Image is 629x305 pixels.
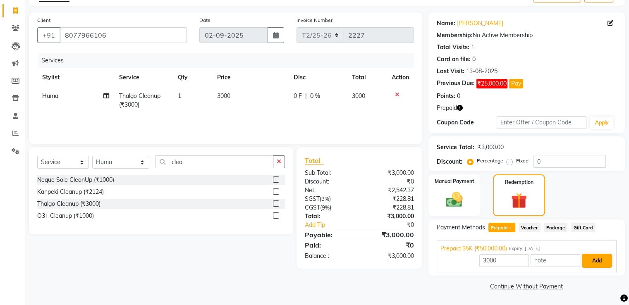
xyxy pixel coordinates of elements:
[516,157,529,164] label: Fixed
[305,195,320,203] span: SGST
[437,31,473,40] div: Membership:
[359,203,420,212] div: ₹228.81
[437,223,485,232] span: Payment Methods
[590,117,613,129] button: Apply
[119,92,160,108] span: Thalgo Cleanup (₹3000)
[299,252,359,260] div: Balance :
[359,212,420,221] div: ₹3,000.00
[437,19,455,28] div: Name:
[299,221,369,229] a: Add Tip
[178,92,181,100] span: 1
[199,17,210,24] label: Date
[497,116,587,129] input: Enter Offer / Coupon Code
[294,92,302,100] span: 0 F
[310,92,320,100] span: 0 %
[476,79,507,88] span: ₹25,000.00
[359,195,420,203] div: ₹228.81
[472,55,476,64] div: 0
[437,31,617,40] div: No Active Membership
[488,223,515,232] span: Prepaid
[299,195,359,203] div: ( )
[289,68,347,87] th: Disc
[37,27,60,43] button: +91
[437,118,497,127] div: Coupon Code
[369,221,420,229] div: ₹0
[519,223,541,232] span: Voucher
[571,223,596,232] span: Gift Card
[509,245,540,252] span: Expiry: [DATE]
[359,252,420,260] div: ₹3,000.00
[212,68,289,87] th: Price
[37,200,100,208] div: Thalgo Cleanup (₹3000)
[505,179,533,186] label: Redemption
[38,53,420,68] div: Services
[437,43,469,52] div: Total Visits:
[299,230,359,240] div: Payable:
[155,155,273,168] input: Search or Scan
[437,92,455,100] div: Points:
[544,223,568,232] span: Package
[321,195,329,202] span: 9%
[299,169,359,177] div: Sub Total:
[437,67,464,76] div: Last Visit:
[305,92,307,100] span: |
[359,230,420,240] div: ₹3,000.00
[506,191,532,210] img: _gift.svg
[322,204,330,211] span: 9%
[531,254,580,267] input: note
[299,186,359,195] div: Net:
[299,240,359,250] div: Paid:
[437,143,474,152] div: Service Total:
[387,68,414,87] th: Action
[217,92,230,100] span: 3000
[437,104,457,112] span: Prepaid
[37,68,114,87] th: Stylist
[42,92,58,100] span: Huma
[347,68,387,87] th: Total
[437,79,475,88] div: Previous Due:
[37,212,94,220] div: O3+ Cleanup (₹1000)
[299,177,359,186] div: Discount:
[457,92,460,100] div: 0
[60,27,187,43] input: Search by Name/Mobile/Email/Code
[297,17,332,24] label: Invoice Number
[437,157,462,166] div: Discount:
[37,188,104,196] div: Kanpeki Cleanup (₹2124)
[466,67,497,76] div: 13-08-2025
[478,143,504,152] div: ₹3,000.00
[430,282,623,291] a: Continue Without Payment
[37,17,50,24] label: Client
[359,186,420,195] div: ₹2,542.37
[457,19,503,28] a: [PERSON_NAME]
[509,79,523,88] button: Pay
[582,254,612,268] button: Add
[359,169,420,177] div: ₹3,000.00
[299,212,359,221] div: Total:
[508,226,512,231] span: 1
[359,177,420,186] div: ₹0
[440,244,507,253] span: Prepaid 35K (₹50,000.00)
[299,203,359,212] div: ( )
[479,254,529,267] input: Amount
[305,204,320,211] span: CGST
[435,178,474,185] label: Manual Payment
[441,190,468,209] img: _cash.svg
[114,68,173,87] th: Service
[471,43,474,52] div: 1
[477,157,503,164] label: Percentage
[173,68,212,87] th: Qty
[437,55,471,64] div: Card on file:
[359,240,420,250] div: ₹0
[305,156,324,165] span: Total
[37,176,114,184] div: Neque Sole CleanUp (₹1000)
[352,92,365,100] span: 3000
